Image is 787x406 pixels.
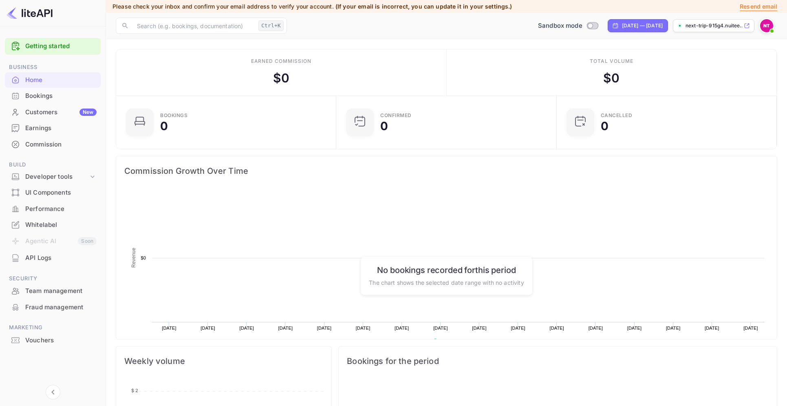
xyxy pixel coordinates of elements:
div: Whitelabel [25,220,97,230]
span: Commission Growth Over Time [124,164,769,177]
div: Bookings [25,91,97,101]
text: [DATE] [395,326,409,331]
div: $ 0 [603,69,619,87]
div: Fraud management [5,300,101,315]
div: Vouchers [25,336,97,345]
div: Team management [25,286,97,296]
div: 0 [601,120,608,132]
div: Total volume [590,58,633,65]
text: [DATE] [666,326,681,331]
text: Revenue [441,339,461,344]
div: Customers [25,108,97,117]
a: API Logs [5,250,101,265]
div: UI Components [25,188,97,197]
div: Performance [5,201,101,217]
text: Revenue [131,248,137,268]
div: CANCELLED [601,113,633,118]
div: $ 0 [273,69,289,87]
a: Bookings [5,88,101,103]
h6: No bookings recorded for this period [369,265,524,275]
div: Bookings [160,113,187,118]
text: [DATE] [162,326,176,331]
div: Developer tools [25,172,88,182]
p: The chart shows the selected date range with no activity [369,278,524,286]
button: Collapse navigation [46,385,60,399]
a: Team management [5,283,101,298]
text: [DATE] [550,326,564,331]
div: Fraud management [25,303,97,312]
div: [DATE] — [DATE] [622,22,663,29]
tspan: $ 2 [131,388,138,393]
div: Earnings [25,124,97,133]
a: Commission [5,137,101,152]
div: Getting started [5,38,101,55]
div: Earnings [5,120,101,136]
text: [DATE] [278,326,293,331]
text: [DATE] [627,326,642,331]
div: Earned commission [251,58,311,65]
a: CustomersNew [5,104,101,120]
div: Team management [5,283,101,299]
a: Fraud management [5,300,101,315]
span: Business [5,63,101,72]
span: Sandbox mode [538,21,582,31]
text: [DATE] [201,326,215,331]
text: [DATE] [511,326,525,331]
text: [DATE] [317,326,332,331]
div: Home [5,72,101,88]
div: 0 [160,120,168,132]
span: Bookings for the period [347,355,769,368]
p: next-trip-915g4.nuitee... [686,22,742,29]
a: UI Components [5,185,101,200]
text: [DATE] [705,326,719,331]
p: Resend email [740,2,777,11]
span: (If your email is incorrect, you can update it in your settings.) [335,3,512,10]
a: Vouchers [5,333,101,348]
div: 0 [380,120,388,132]
a: Home [5,72,101,87]
span: Please check your inbox and confirm your email address to verify your account. [112,3,334,10]
div: API Logs [25,253,97,263]
div: CustomersNew [5,104,101,120]
div: New [79,109,97,116]
div: Vouchers [5,333,101,348]
div: Click to change the date range period [608,19,668,32]
div: API Logs [5,250,101,266]
span: Security [5,274,101,283]
div: Bookings [5,88,101,104]
div: Developer tools [5,170,101,184]
a: Earnings [5,120,101,135]
span: Weekly volume [124,355,323,368]
text: [DATE] [356,326,370,331]
div: Performance [25,204,97,214]
input: Search (e.g. bookings, documentation) [132,18,255,34]
img: Next Trip [760,19,773,32]
div: Switch to Production mode [535,21,601,31]
div: Commission [25,140,97,149]
text: [DATE] [472,326,487,331]
img: LiteAPI logo [7,7,53,20]
div: Ctrl+K [258,20,284,31]
a: Whitelabel [5,217,101,232]
text: $0 [141,255,146,260]
span: Marketing [5,323,101,332]
text: [DATE] [239,326,254,331]
text: [DATE] [589,326,603,331]
span: Build [5,160,101,169]
div: Confirmed [380,113,412,118]
text: [DATE] [743,326,758,331]
div: Home [25,75,97,85]
div: Whitelabel [5,217,101,233]
text: [DATE] [433,326,448,331]
div: UI Components [5,185,101,201]
a: Getting started [25,42,97,51]
a: Performance [5,201,101,216]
